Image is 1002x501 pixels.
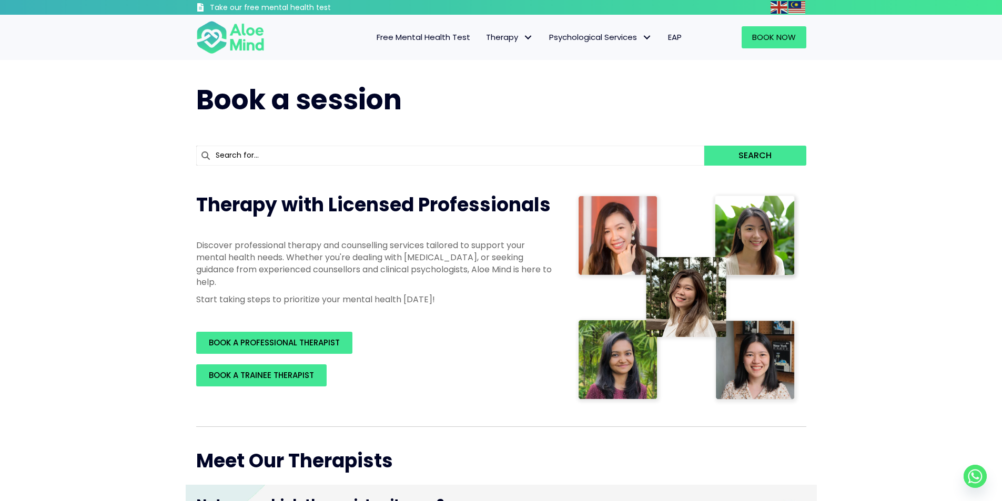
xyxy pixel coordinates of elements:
p: Start taking steps to prioritize your mental health [DATE]! [196,293,554,305]
img: Therapist collage [575,192,800,405]
span: Therapy with Licensed Professionals [196,191,551,218]
button: Search [704,146,806,166]
a: BOOK A PROFESSIONAL THERAPIST [196,332,352,354]
p: Discover professional therapy and counselling services tailored to support your mental health nee... [196,239,554,288]
span: BOOK A PROFESSIONAL THERAPIST [209,337,340,348]
a: BOOK A TRAINEE THERAPIST [196,364,327,386]
span: Meet Our Therapists [196,447,393,474]
nav: Menu [278,26,690,48]
span: Therapy: submenu [521,30,536,45]
span: Free Mental Health Test [377,32,470,43]
a: Free Mental Health Test [369,26,478,48]
img: Aloe mind Logo [196,20,265,55]
h3: Take our free mental health test [210,3,387,13]
img: en [771,1,787,14]
a: Psychological ServicesPsychological Services: submenu [541,26,660,48]
input: Search for... [196,146,705,166]
a: Whatsapp [964,465,987,488]
span: EAP [668,32,682,43]
a: Take our free mental health test [196,3,387,15]
span: Psychological Services [549,32,652,43]
a: English [771,1,788,13]
a: Book Now [742,26,806,48]
a: Malay [788,1,806,13]
a: TherapyTherapy: submenu [478,26,541,48]
span: Psychological Services: submenu [640,30,655,45]
span: BOOK A TRAINEE THERAPIST [209,370,314,381]
a: EAP [660,26,690,48]
span: Therapy [486,32,533,43]
span: Book Now [752,32,796,43]
span: Book a session [196,80,402,119]
img: ms [788,1,805,14]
